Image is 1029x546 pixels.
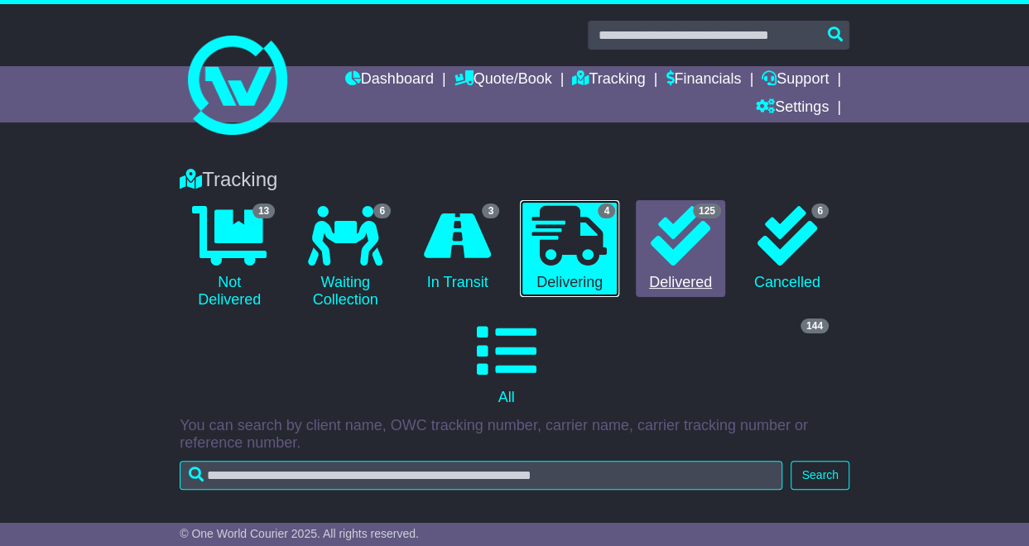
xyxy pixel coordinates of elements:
span: 6 [811,204,829,218]
a: 6 Waiting Collection [296,200,395,315]
a: Settings [756,94,829,122]
button: Search [791,461,849,490]
span: 4 [598,204,615,218]
a: Support [762,66,829,94]
span: © One World Courier 2025. All rights reserved. [180,527,419,540]
a: 3 In Transit [411,200,503,298]
a: 144 All [180,315,833,413]
a: 4 Delivering [520,200,619,298]
a: Financials [666,66,741,94]
a: Quote/Book [454,66,552,94]
a: 13 Not Delivered [180,200,279,315]
a: Tracking [572,66,645,94]
span: 13 [252,204,275,218]
span: 144 [801,318,829,333]
span: 6 [373,204,391,218]
p: You can search by client name, OWC tracking number, carrier name, carrier tracking number or refe... [180,417,849,453]
span: 3 [482,204,499,218]
a: 125 Delivered [636,200,725,298]
a: Dashboard [345,66,434,94]
div: Tracking [171,168,858,192]
a: 6 Cancelled [742,200,833,298]
span: 125 [693,204,721,218]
